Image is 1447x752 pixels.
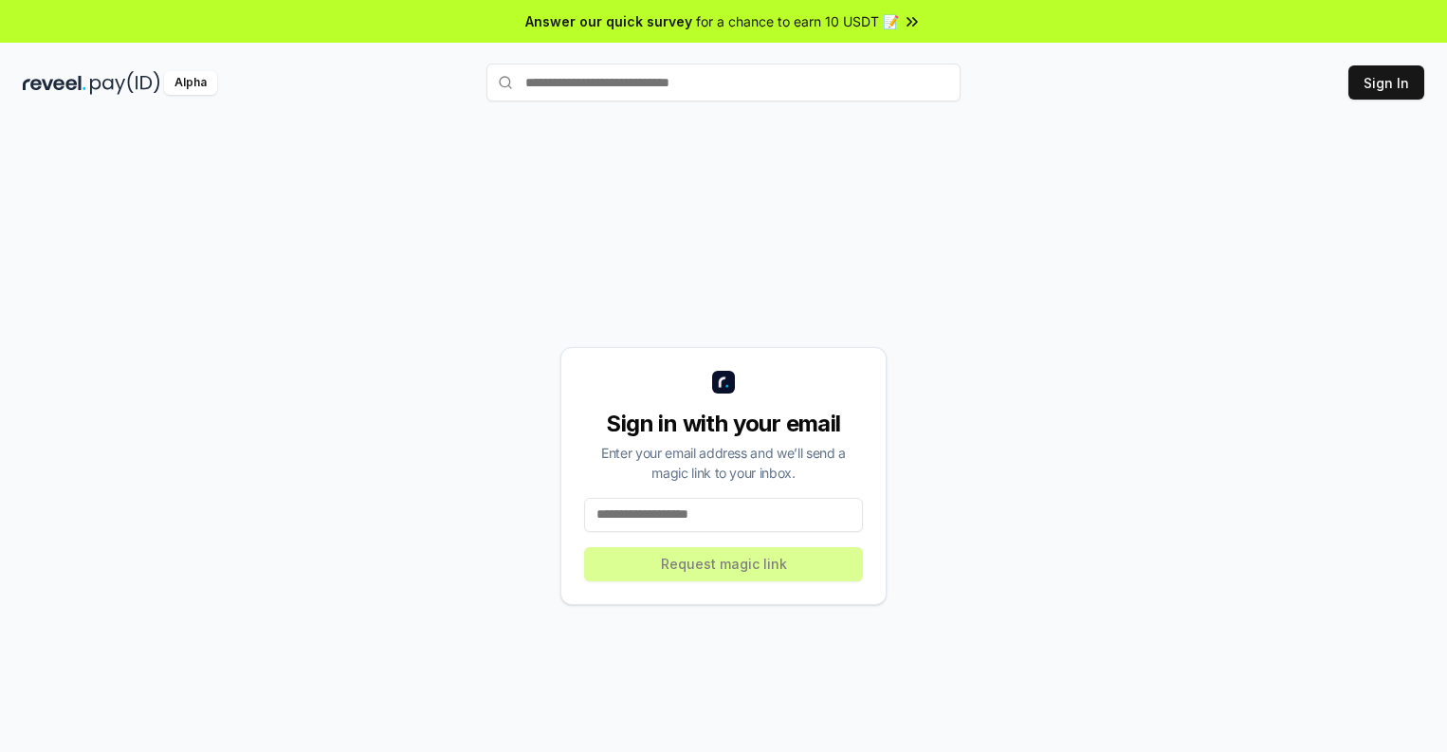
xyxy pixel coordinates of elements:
[584,443,863,483] div: Enter your email address and we’ll send a magic link to your inbox.
[525,11,692,31] span: Answer our quick survey
[1348,65,1424,100] button: Sign In
[164,71,217,95] div: Alpha
[584,409,863,439] div: Sign in with your email
[696,11,899,31] span: for a chance to earn 10 USDT 📝
[712,371,735,394] img: logo_small
[23,71,86,95] img: reveel_dark
[90,71,160,95] img: pay_id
